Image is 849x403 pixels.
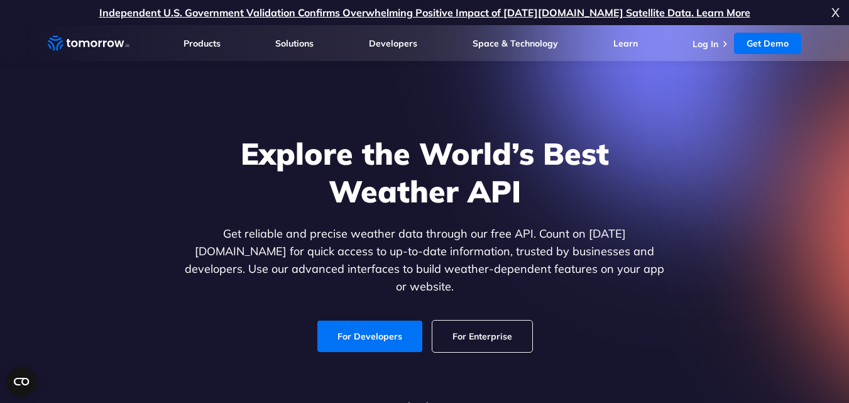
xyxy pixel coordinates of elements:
a: Get Demo [734,33,801,54]
a: Independent U.S. Government Validation Confirms Overwhelming Positive Impact of [DATE][DOMAIN_NAM... [99,6,750,19]
a: Developers [369,38,417,49]
a: Solutions [275,38,314,49]
a: Log In [693,38,718,50]
h1: Explore the World’s Best Weather API [182,135,667,210]
p: Get reliable and precise weather data through our free API. Count on [DATE][DOMAIN_NAME] for quic... [182,225,667,295]
button: Open CMP widget [6,367,36,397]
a: Products [183,38,221,49]
a: For Enterprise [432,321,532,352]
a: For Developers [317,321,422,352]
a: Space & Technology [473,38,558,49]
a: Learn [613,38,638,49]
a: Home link [48,34,129,53]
